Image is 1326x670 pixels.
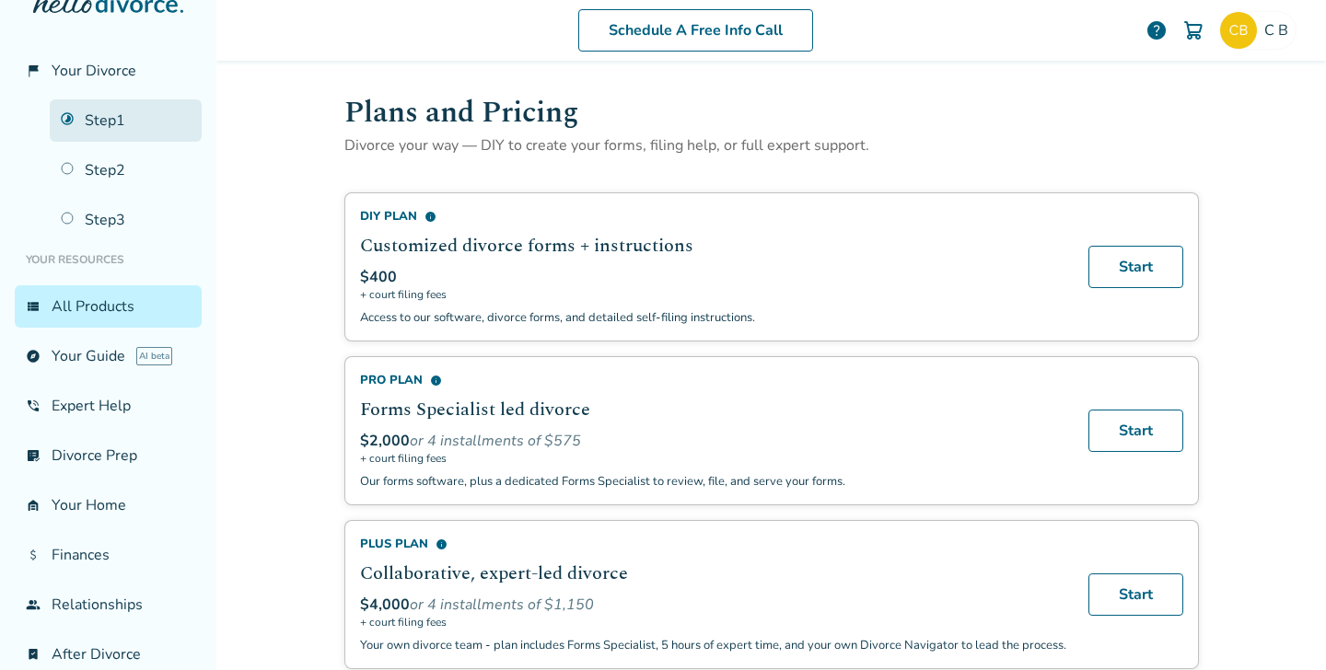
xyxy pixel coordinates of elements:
div: or 4 installments of $575 [360,431,1066,451]
a: help [1146,19,1168,41]
span: C B [1264,20,1296,40]
div: Pro Plan [360,372,1066,388]
h2: Collaborative, expert-led divorce [360,560,1066,587]
div: DIY Plan [360,208,1066,225]
a: list_alt_checkDivorce Prep [15,434,202,477]
span: + court filing fees [360,615,1066,630]
a: groupRelationships [15,583,202,626]
a: Start [1088,410,1183,452]
a: attach_moneyFinances [15,534,202,576]
span: info [430,375,442,387]
span: view_list [26,299,41,314]
span: info [436,538,448,550]
iframe: Chat Widget [1234,582,1326,670]
h2: Customized divorce forms + instructions [360,232,1066,260]
a: phone_in_talkExpert Help [15,385,202,427]
span: $400 [360,267,397,287]
a: exploreYour GuideAI beta [15,335,202,377]
span: phone_in_talk [26,399,41,413]
span: + court filing fees [360,451,1066,466]
div: Plus Plan [360,536,1066,552]
h1: Plans and Pricing [344,90,1199,135]
a: garage_homeYour Home [15,484,202,526]
a: Start [1088,246,1183,288]
p: Access to our software, divorce forms, and detailed self-filing instructions. [360,309,1066,326]
span: Your Divorce [52,61,136,81]
a: Schedule A Free Info Call [578,9,813,52]
li: Your Resources [15,241,202,278]
a: Start [1088,573,1183,616]
a: view_listAll Products [15,285,202,328]
a: Step2 [50,149,202,191]
span: bookmark_check [26,647,41,662]
p: Divorce your way — DIY to create your forms, filing help, or full expert support. [344,135,1199,156]
span: group [26,597,41,612]
span: attach_money [26,548,41,562]
span: explore [26,349,41,364]
span: flag_2 [26,64,41,78]
span: AI beta [136,347,172,365]
h2: Forms Specialist led divorce [360,396,1066,423]
p: Our forms software, plus a dedicated Forms Specialist to review, file, and serve your forms. [360,473,1066,490]
span: $4,000 [360,595,410,615]
span: + court filing fees [360,287,1066,302]
span: info [425,211,436,223]
img: Cart [1182,19,1204,41]
a: Step3 [50,199,202,241]
p: Your own divorce team - plan includes Forms Specialist, 5 hours of expert time, and your own Divo... [360,637,1066,653]
img: cbfoureleven@gmail.com [1220,12,1257,49]
div: or 4 installments of $1,150 [360,595,1066,615]
span: list_alt_check [26,448,41,463]
a: Step1 [50,99,202,142]
a: flag_2Your Divorce [15,50,202,92]
span: garage_home [26,498,41,513]
span: $2,000 [360,431,410,451]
